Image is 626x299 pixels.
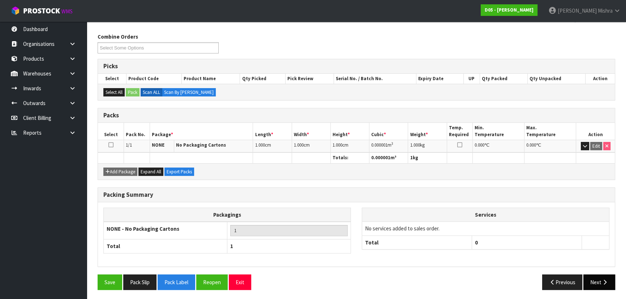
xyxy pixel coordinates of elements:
[141,88,162,97] label: Scan ALL
[286,74,334,84] th: Pick Review
[103,88,125,97] button: Select All
[253,123,292,140] th: Length
[158,274,195,290] button: Pack Label
[473,123,524,140] th: Min. Temperature
[369,153,408,163] th: m³
[362,235,472,249] th: Total
[229,274,251,290] button: Exit
[447,123,473,140] th: Temp. Required
[126,74,181,84] th: Product Code
[98,74,126,84] th: Select
[480,74,527,84] th: Qty Packed
[98,274,122,290] button: Save
[408,140,447,152] td: kg
[333,142,342,148] span: 1.000
[410,155,412,161] span: 1
[576,123,615,140] th: Action
[481,4,537,16] a: D05 - [PERSON_NAME]
[292,140,330,152] td: cm
[473,140,524,152] td: ℃
[126,142,132,148] span: 1/1
[408,123,447,140] th: Weight
[410,142,420,148] span: 1.000
[103,168,137,176] button: Add Package
[408,153,447,163] th: kg
[138,168,163,176] button: Expand All
[528,74,586,84] th: Qty Unpacked
[104,239,227,253] th: Total
[475,239,478,246] span: 0
[11,6,20,15] img: cube-alt.png
[475,142,484,148] span: 0.000
[255,142,265,148] span: 1.000
[98,33,138,40] label: Combine Orders
[103,191,609,198] h3: Packing Summary
[230,243,233,250] span: 1
[485,7,533,13] strong: D05 - [PERSON_NAME]
[182,74,240,84] th: Product Name
[330,140,369,152] td: cm
[294,142,304,148] span: 1.000
[103,112,609,119] h3: Packs
[362,208,609,222] th: Services
[141,169,161,175] span: Expand All
[104,208,351,222] th: Packagings
[107,225,179,232] strong: NONE - No Packaging Cartons
[150,123,253,140] th: Package
[103,63,609,70] h3: Picks
[123,274,156,290] button: Pack Slip
[598,7,613,14] span: Mishra
[176,142,226,148] strong: No Packaging Cartons
[124,123,150,140] th: Pack No.
[463,74,480,84] th: UP
[253,140,292,152] td: cm
[590,142,602,151] button: Edit
[542,274,583,290] button: Previous
[334,74,416,84] th: Serial No. / Batch No.
[61,8,73,15] small: WMS
[391,141,393,146] sup: 3
[98,27,615,295] span: Pack
[330,123,369,140] th: Height
[152,142,164,148] strong: NONE
[585,74,615,84] th: Action
[162,88,216,97] label: Scan By [PERSON_NAME]
[524,140,576,152] td: ℃
[164,168,194,176] button: Export Packs
[126,88,140,97] button: Pack
[369,140,408,152] td: m
[240,74,286,84] th: Qty Picked
[98,123,124,140] th: Select
[292,123,330,140] th: Width
[526,142,536,148] span: 0.000
[524,123,576,140] th: Max. Temperature
[416,74,463,84] th: Expiry Date
[369,123,408,140] th: Cubic
[371,142,387,148] span: 0.000001
[558,7,597,14] span: [PERSON_NAME]
[371,155,390,161] span: 0.000001
[330,153,369,163] th: Totals:
[23,6,60,16] span: ProStock
[362,222,609,235] td: No services added to sales order.
[583,274,615,290] button: Next
[196,274,228,290] button: Reopen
